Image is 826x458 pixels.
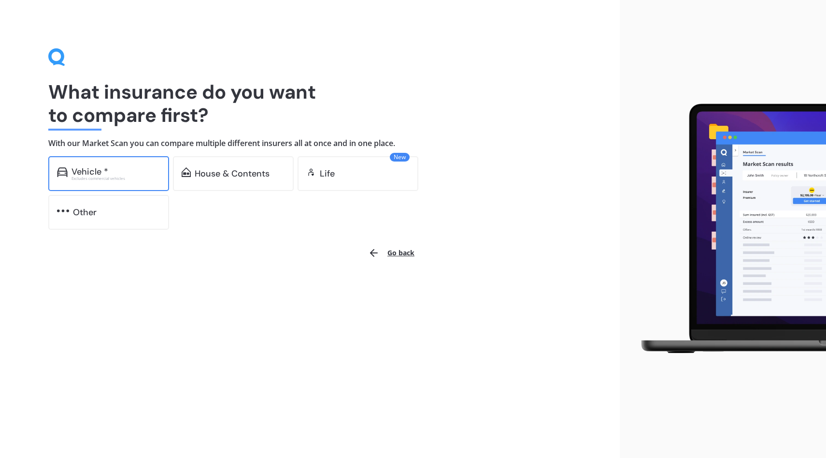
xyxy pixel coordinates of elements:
div: House & Contents [195,169,270,178]
img: other.81dba5aafe580aa69f38.svg [57,206,69,216]
div: Excludes commercial vehicles [71,177,160,180]
h4: With our Market Scan you can compare multiple different insurers all at once and in one place. [48,138,571,148]
div: Life [320,169,335,178]
span: New [390,153,410,162]
button: Go back [362,241,420,265]
img: home-and-contents.b802091223b8502ef2dd.svg [182,167,191,177]
h1: What insurance do you want to compare first? [48,80,571,127]
div: Vehicle * [71,167,108,177]
img: car.f15378c7a67c060ca3f3.svg [57,167,68,177]
img: life.f720d6a2d7cdcd3ad642.svg [306,167,316,177]
div: Other [73,207,97,217]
